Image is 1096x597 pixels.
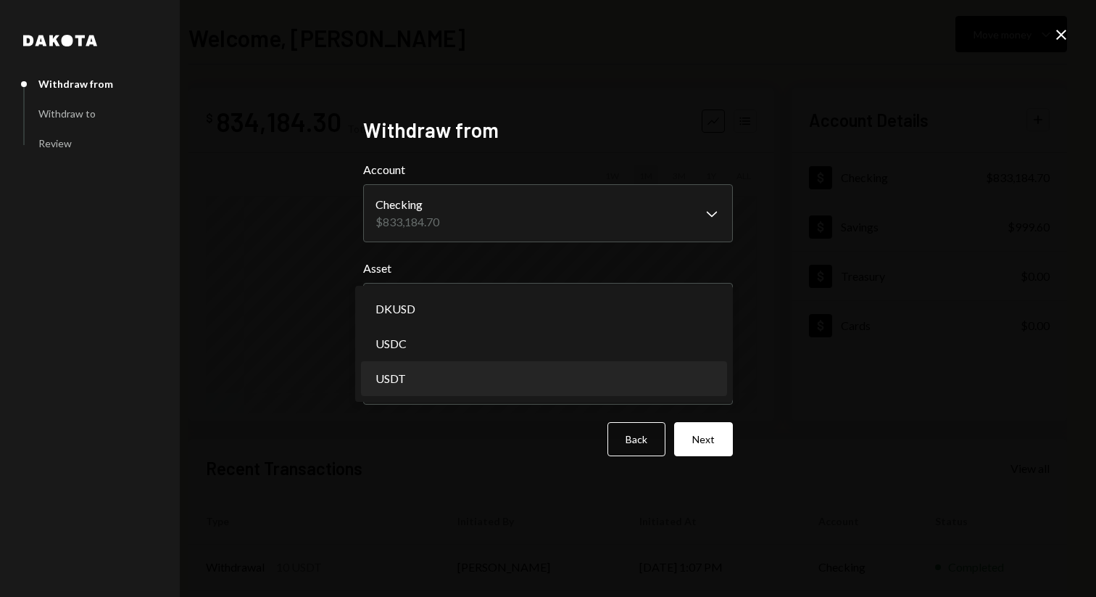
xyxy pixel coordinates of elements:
[363,116,733,144] h2: Withdraw from
[363,283,733,324] button: Asset
[38,78,113,90] div: Withdraw from
[674,422,733,456] button: Next
[363,184,733,242] button: Account
[363,161,733,178] label: Account
[38,137,72,149] div: Review
[375,370,406,387] span: USDT
[375,300,415,318] span: DKUSD
[375,335,407,353] span: USDC
[607,422,665,456] button: Back
[38,107,96,120] div: Withdraw to
[363,260,733,277] label: Asset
